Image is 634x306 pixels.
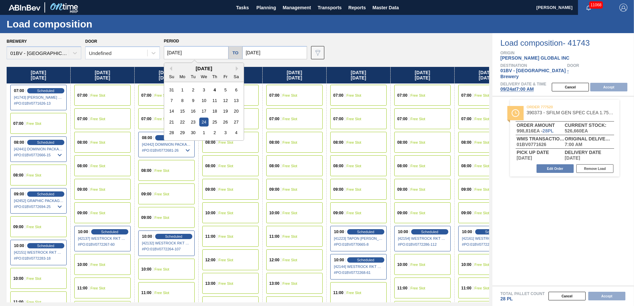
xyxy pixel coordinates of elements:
[327,67,390,83] div: [DATE] [DATE]
[91,164,105,168] span: Free Slot
[411,211,425,215] span: Free Slot
[91,117,105,121] span: Free Slot
[269,93,280,97] span: 07:00
[334,240,384,248] span: # PO : 01BV0770665-8
[210,96,219,105] div: Choose Thursday, September 11th, 2025
[91,93,105,97] span: Free Slot
[235,4,250,12] span: Tasks
[567,68,569,73] span: -
[333,291,344,295] span: 11:00
[411,93,425,97] span: Free Slot
[210,85,219,94] div: Choose Thursday, September 4th, 2025
[333,164,344,168] span: 08:00
[142,245,192,253] span: # PO : 01BV0772264-107
[269,258,280,262] span: 12:00
[269,187,280,191] span: 09:00
[283,93,297,97] span: Free Slot
[357,258,374,262] span: Scheduled
[167,128,176,137] div: Choose Sunday, September 28th, 2025
[142,234,152,238] span: 10:00
[205,281,216,285] span: 13:00
[13,173,24,177] span: 08:00
[232,118,241,127] div: Choose Saturday, September 27th, 2025
[283,234,297,238] span: Free Slot
[205,258,216,262] span: 12:00
[475,93,489,97] span: Free Slot
[421,230,438,234] span: Scheduled
[221,72,230,81] div: Fr
[14,95,64,99] span: [41743] BERRY GLOBAL INC - 0008311135
[91,263,105,267] span: Free Slot
[334,230,344,234] span: 10:00
[333,117,344,121] span: 07:00
[164,46,228,59] input: mm/dd/yyyy
[411,164,425,168] span: Free Slot
[397,164,408,168] span: 08:00
[334,269,384,277] span: # PO : 01BV0772268-61
[91,211,105,215] span: Free Slot
[189,118,198,127] div: Choose Tuesday, September 23rd, 2025
[283,258,297,262] span: Free Slot
[219,187,233,191] span: Free Slot
[178,128,187,137] div: Choose Monday, September 29th, 2025
[189,128,198,137] div: Choose Tuesday, September 30th, 2025
[578,3,599,12] button: Notifications
[141,169,152,173] span: 08:00
[269,281,280,285] span: 13:00
[13,300,24,304] span: 11:00
[397,286,408,290] span: 11:00
[333,211,344,215] span: 09:00
[199,85,208,94] div: Choose Wednesday, September 3rd, 2025
[141,267,152,271] span: 10:00
[199,96,208,105] div: Choose Wednesday, September 10th, 2025
[462,230,472,234] span: 10:00
[210,107,219,116] div: Choose Thursday, September 18th, 2025
[232,72,241,81] div: Sa
[155,192,169,196] span: Free Slot
[391,67,454,83] div: [DATE] [DATE]
[77,286,88,290] span: 11:00
[37,192,54,196] span: Scheduled
[78,236,128,240] span: [42137] WESTROCK RKT COMPANY CORRUGATE - 0008323370
[164,66,244,71] div: [DATE]
[142,136,152,140] span: 08:00
[548,292,586,300] button: Cancel
[397,117,408,121] span: 07:00
[219,211,233,215] span: Free Slot
[14,192,24,196] span: 09:00
[205,140,216,144] span: 08:00
[411,140,425,144] span: Free Slot
[411,187,425,191] span: Free Slot
[167,118,176,127] div: Choose Sunday, September 21st, 2025
[397,140,408,144] span: 08:00
[232,50,238,55] h5: to
[397,211,408,215] span: 09:00
[27,173,41,177] span: Free Slot
[71,67,134,83] div: [DATE] [DATE]
[219,281,233,285] span: Free Slot
[27,225,41,229] span: Free Slot
[7,39,27,44] label: Brewery
[219,234,233,238] span: Free Slot
[269,117,280,121] span: 07:00
[78,240,128,248] span: # PO : 01BV0772267-60
[397,187,408,191] span: 09:00
[14,89,24,93] span: 07:00
[333,140,344,144] span: 08:00
[475,263,489,267] span: Free Slot
[37,140,54,144] span: Scheduled
[475,187,489,191] span: Free Slot
[475,140,489,144] span: Free Slot
[210,118,219,127] div: Choose Thursday, September 25th, 2025
[14,199,64,203] span: [42452] GRAPHIC PACKAGING INTERNATIONA - 0008221069
[219,140,233,144] span: Free Slot
[78,230,88,234] span: 10:00
[199,107,208,116] div: Choose Wednesday, September 17th, 2025
[411,117,425,121] span: Free Slot
[269,234,280,238] span: 11:00
[155,267,169,271] span: Free Slot
[333,187,344,191] span: 09:00
[461,117,472,121] span: 07:00
[89,50,111,56] div: Undefined
[347,187,361,191] span: Free Slot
